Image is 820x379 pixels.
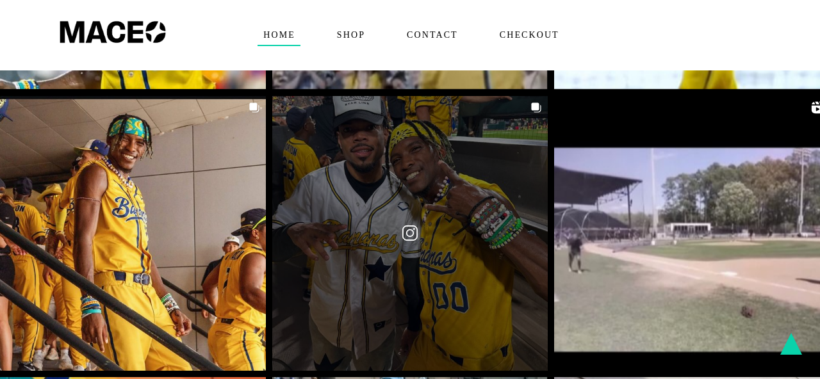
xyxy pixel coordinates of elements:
[331,25,370,45] span: Shop
[258,25,300,45] span: Home
[494,25,564,45] span: Checkout
[401,25,463,45] span: Contact
[272,96,547,371] a: August🙏🏾 @chancetherapper @heykayadams @dmac24ballplayer @zackarie25 @jared_donalson @archdaddeh2...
